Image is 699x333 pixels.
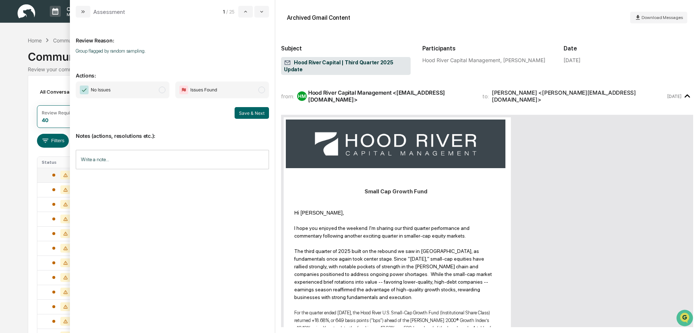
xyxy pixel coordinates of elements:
div: Start new chat [25,56,120,63]
span: Attestations [60,92,91,99]
span: Download Messages [642,15,683,20]
p: How can we help? [7,15,133,27]
p: Actions: [76,64,269,79]
span: to: [482,93,489,100]
span: Issues Found [190,86,217,94]
span: No Issues [91,86,111,94]
span: Hi [PERSON_NAME], [294,210,344,216]
div: Communications Archive [53,37,112,43]
div: [PERSON_NAME] <[PERSON_NAME][EMAIL_ADDRESS][DOMAIN_NAME]> [492,89,666,103]
div: All Conversations [37,86,92,98]
a: 🗄️Attestations [50,89,94,102]
button: Start new chat [124,58,133,67]
div: [DATE] [564,57,580,63]
div: Review your communication records across channels [28,66,671,72]
div: Hood River Capital Management, [PERSON_NAME] [422,57,552,63]
span: Hood River Capital | Third Quarter 2025 Update [284,59,408,73]
button: Download Messages [630,12,687,23]
span: The third quarter of 2025 built on the rebound we saw in [GEOGRAPHIC_DATA], as fundamentals once ... [294,248,492,300]
span: ‎ ‎ [294,217,295,223]
time: Monday, October 13, 2025 at 10:25:33 AM [667,94,681,99]
a: 🖐️Preclearance [4,89,50,102]
a: Powered byPylon [52,124,89,129]
span: 1 [223,9,225,15]
strong: Small Cap Growth Fund [365,188,427,195]
h2: Date [564,45,693,52]
span: Preclearance [15,92,47,99]
span: from: [281,93,294,100]
th: Status [37,157,85,168]
div: We're available if you need us! [25,63,93,69]
div: Hood River Capital Management <[EMAIL_ADDRESS][DOMAIN_NAME]> [308,89,474,103]
img: logo [18,4,35,19]
div: HM [297,91,307,101]
button: Save & Next [235,107,269,119]
div: Home [28,37,42,43]
iframe: Open customer support [676,309,695,329]
h2: Subject [281,45,411,52]
div: Communications Archive [28,44,671,63]
a: 🔎Data Lookup [4,103,49,116]
span: I hope you enjoyed the weekend. I'm sharing our third quarter performance and commentary followin... [294,225,470,239]
span: / 25 [226,9,237,15]
div: 🗄️ [53,93,59,99]
div: 40 [42,117,48,123]
p: Notes (actions, resolutions etc.): [76,124,269,139]
span: Pylon [73,124,89,129]
div: 🖐️ [7,93,13,99]
p: Manage Tasks [61,12,98,17]
div: Assessment [93,8,125,15]
div: Archived Gmail Content [287,14,350,21]
span: ‎ ‎ [294,302,295,308]
span: Data Lookup [15,106,46,113]
p: Review Reason: [76,29,269,43]
p: Group flagged by random sampling. [76,48,269,54]
button: Filters [37,134,69,148]
img: 1746055101610-c473b297-6a78-478c-a979-82029cc54cd1 [7,56,20,69]
h2: Participants [422,45,552,52]
div: Review Required [42,110,77,116]
span: ‎ ‎ [294,241,295,246]
p: Calendar [61,6,98,12]
img: Checkmark [80,86,89,94]
div: 🔎 [7,107,13,113]
img: Flag [179,86,188,94]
